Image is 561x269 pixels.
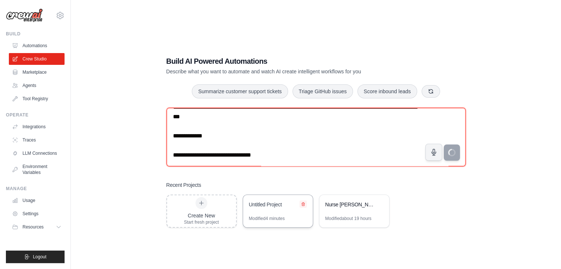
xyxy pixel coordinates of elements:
[184,219,219,225] div: Start fresh project
[422,85,440,98] button: Get new suggestions
[325,201,376,208] div: Nurse [PERSON_NAME]
[9,121,65,133] a: Integrations
[166,68,414,75] p: Describe what you want to automate and watch AI create intelligent workflows for you
[22,224,44,230] span: Resources
[325,216,371,221] div: Modified about 19 hours
[9,40,65,52] a: Automations
[9,221,65,233] button: Resources
[425,144,442,161] button: Click to speak your automation idea
[249,216,285,221] div: Modified 4 minutes
[9,53,65,65] a: Crew Studio
[9,195,65,206] a: Usage
[6,8,43,22] img: Logo
[357,84,417,98] button: Score inbound leads
[292,84,353,98] button: Triage GitHub issues
[192,84,288,98] button: Summarize customer support tickets
[299,200,307,208] button: Delete project
[6,251,65,263] button: Logout
[166,181,201,189] h3: Recent Projects
[524,234,561,269] iframe: Chat Widget
[9,66,65,78] a: Marketplace
[6,112,65,118] div: Operate
[6,31,65,37] div: Build
[9,161,65,178] a: Environment Variables
[249,201,299,208] div: Untitled Project
[166,56,414,66] h1: Build AI Powered Automations
[9,147,65,159] a: LLM Connections
[9,208,65,220] a: Settings
[6,186,65,192] div: Manage
[33,254,46,260] span: Logout
[9,80,65,91] a: Agents
[9,134,65,146] a: Traces
[184,212,219,219] div: Create New
[9,93,65,105] a: Tool Registry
